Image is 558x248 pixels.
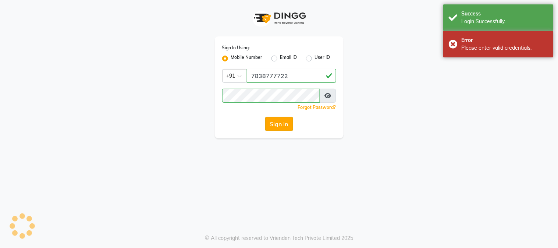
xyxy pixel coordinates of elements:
div: Login Successfully. [462,18,548,25]
button: Sign In [265,117,293,131]
label: Mobile Number [231,54,263,63]
input: Username [222,89,320,103]
div: Success [462,10,548,18]
input: Username [247,69,336,83]
img: logo1.svg [250,7,309,29]
label: Email ID [280,54,297,63]
label: User ID [315,54,330,63]
label: Sign In Using: [222,45,250,51]
a: Forgot Password? [298,104,336,110]
div: Please enter valid credentials. [462,44,548,52]
div: Error [462,36,548,44]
